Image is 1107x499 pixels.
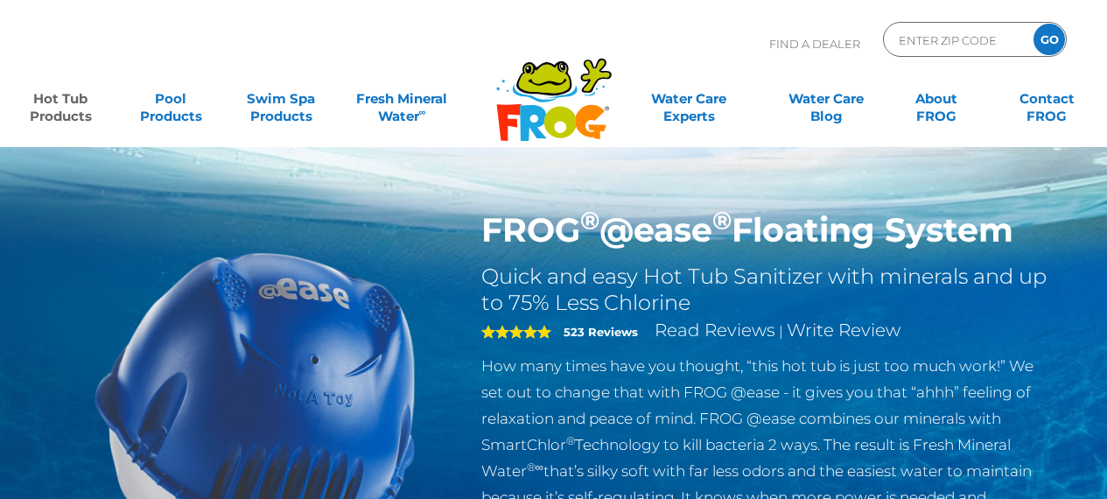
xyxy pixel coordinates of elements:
strong: 523 Reviews [564,325,638,339]
img: Frog Products Logo [487,35,621,142]
a: ContactFROG [1004,81,1089,116]
a: Read Reviews [655,320,775,341]
a: Water CareExperts [620,81,759,116]
a: Write Review [787,320,900,341]
p: Find A Dealer [769,22,860,66]
h2: Quick and easy Hot Tub Sanitizer with minerals and up to 75% Less Chlorine [481,264,1053,316]
input: GO [1033,24,1065,55]
span: | [779,323,783,340]
a: PoolProducts [128,81,214,116]
sup: ® [580,205,599,235]
a: Water CareBlog [783,81,869,116]
sup: ®∞ [527,460,543,474]
a: Hot TubProducts [18,81,103,116]
h1: FROG @ease Floating System [481,210,1053,250]
a: AboutFROG [893,81,979,116]
sup: ∞ [419,106,426,118]
a: Swim SpaProducts [238,81,324,116]
span: 5 [481,325,551,339]
sup: ® [712,205,732,235]
sup: ® [566,434,575,447]
a: Fresh MineralWater∞ [348,81,456,116]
